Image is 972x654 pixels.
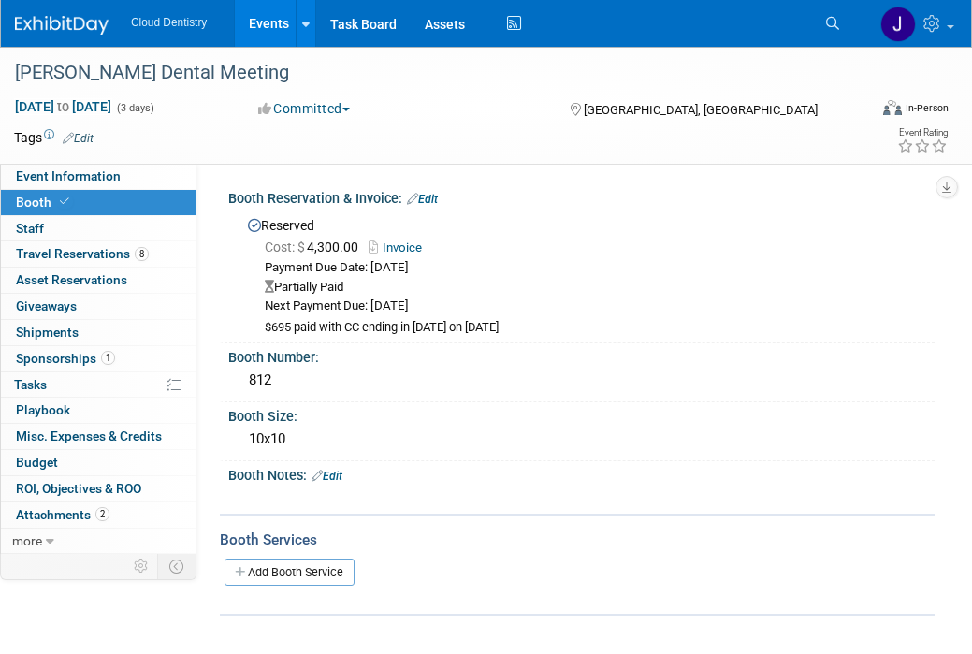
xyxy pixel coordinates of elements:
[8,56,856,90] div: [PERSON_NAME] Dental Meeting
[1,164,196,189] a: Event Information
[905,101,949,115] div: In-Person
[407,193,438,206] a: Edit
[1,268,196,293] a: Asset Reservations
[1,346,196,371] a: Sponsorships1
[158,554,196,578] td: Toggle Event Tabs
[242,211,921,337] div: Reserved
[16,195,73,210] span: Booth
[135,247,149,261] span: 8
[228,461,935,486] div: Booth Notes:
[16,429,162,443] span: Misc. Expenses & Credits
[880,7,916,42] img: Jessica Estrada
[584,103,818,117] span: [GEOGRAPHIC_DATA], [GEOGRAPHIC_DATA]
[1,320,196,345] a: Shipments
[883,100,902,115] img: Format-Inperson.png
[312,470,342,483] a: Edit
[125,554,158,578] td: Personalize Event Tab Strip
[101,351,115,365] span: 1
[897,128,948,138] div: Event Rating
[1,529,196,554] a: more
[265,240,307,254] span: Cost: $
[16,481,141,496] span: ROI, Objectives & ROO
[63,132,94,145] a: Edit
[16,325,79,340] span: Shipments
[16,272,127,287] span: Asset Reservations
[1,476,196,501] a: ROI, Objectives & ROO
[16,298,77,313] span: Giveaways
[15,16,109,35] img: ExhibitDay
[265,259,921,277] div: Payment Due Date: [DATE]
[265,298,921,315] div: Next Payment Due: [DATE]
[60,196,69,207] i: Booth reservation complete
[131,16,207,29] span: Cloud Dentistry
[16,221,44,236] span: Staff
[228,343,935,367] div: Booth Number:
[1,450,196,475] a: Budget
[265,279,921,297] div: Partially Paid
[16,168,121,183] span: Event Information
[12,533,42,548] span: more
[14,128,94,147] td: Tags
[369,240,431,254] a: Invoice
[1,241,196,267] a: Travel Reservations8
[115,102,154,114] span: (3 days)
[95,507,109,521] span: 2
[54,99,72,114] span: to
[16,351,115,366] span: Sponsorships
[1,294,196,319] a: Giveaways
[265,320,921,336] div: $695 paid with CC ending in [DATE] on [DATE]
[265,240,366,254] span: 4,300.00
[228,184,935,209] div: Booth Reservation & Invoice:
[1,398,196,423] a: Playbook
[242,425,921,454] div: 10x10
[1,190,196,215] a: Booth
[16,455,58,470] span: Budget
[14,98,112,115] span: [DATE] [DATE]
[225,559,355,586] a: Add Booth Service
[14,377,47,392] span: Tasks
[228,402,935,426] div: Booth Size:
[1,372,196,398] a: Tasks
[1,424,196,449] a: Misc. Expenses & Credits
[220,530,935,550] div: Booth Services
[252,99,357,118] button: Committed
[16,246,149,261] span: Travel Reservations
[805,97,949,125] div: Event Format
[1,216,196,241] a: Staff
[242,366,921,395] div: 812
[16,402,70,417] span: Playbook
[1,502,196,528] a: Attachments2
[16,507,109,522] span: Attachments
